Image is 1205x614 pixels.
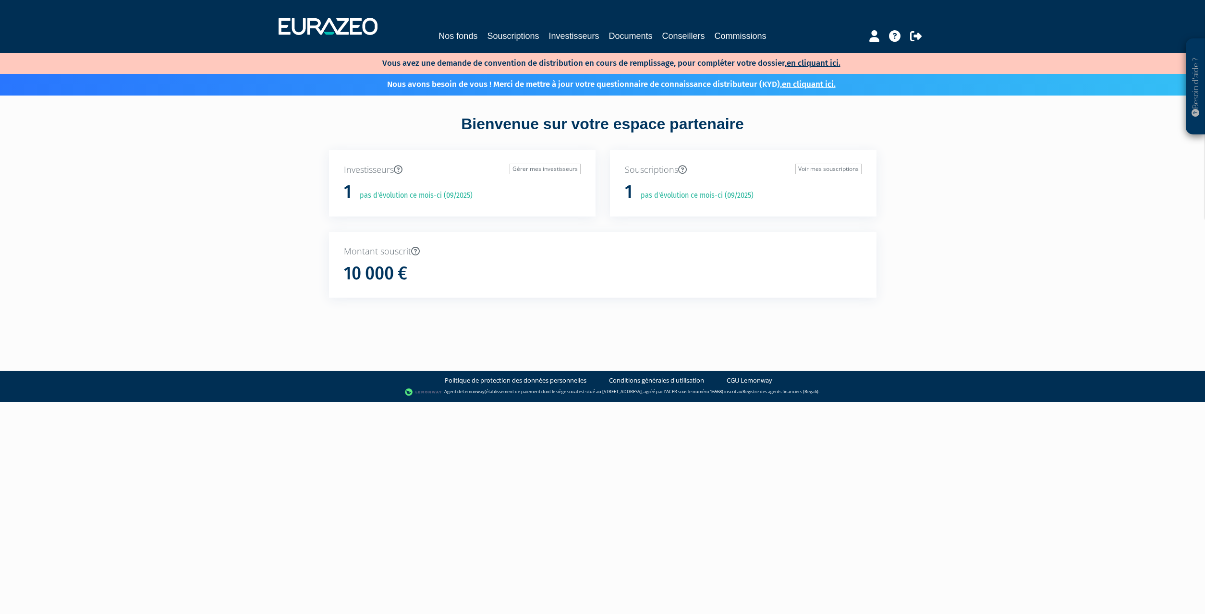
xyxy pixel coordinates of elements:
[625,164,862,176] p: Souscriptions
[742,388,818,395] a: Registre des agents financiers (Regafi)
[795,164,862,174] a: Voir mes souscriptions
[344,164,581,176] p: Investisseurs
[353,190,473,201] p: pas d'évolution ce mois-ci (09/2025)
[354,55,840,69] p: Vous avez une demande de convention de distribution en cours de remplissage, pour compléter votre...
[279,18,377,35] img: 1732889491-logotype_eurazeo_blanc_rvb.png
[548,29,599,43] a: Investisseurs
[609,376,704,385] a: Conditions générales d'utilisation
[662,29,705,43] a: Conseillers
[782,79,836,89] a: en cliquant ici.
[344,264,407,284] h1: 10 000 €
[487,29,539,43] a: Souscriptions
[405,387,442,397] img: logo-lemonway.png
[10,387,1195,397] div: - Agent de (établissement de paiement dont le siège social est situé au [STREET_ADDRESS], agréé p...
[634,190,754,201] p: pas d'évolution ce mois-ci (09/2025)
[344,245,862,258] p: Montant souscrit
[322,113,884,151] div: Bienvenue sur votre espace partenaire
[359,76,836,90] p: Nous avons besoin de vous ! Merci de mettre à jour votre questionnaire de connaissance distribute...
[510,164,581,174] a: Gérer mes investisseurs
[344,182,352,202] h1: 1
[438,29,477,43] a: Nos fonds
[715,29,767,43] a: Commissions
[727,376,772,385] a: CGU Lemonway
[787,58,840,68] a: en cliquant ici.
[463,388,485,395] a: Lemonway
[609,29,653,43] a: Documents
[625,182,633,202] h1: 1
[445,376,586,385] a: Politique de protection des données personnelles
[1190,44,1201,130] p: Besoin d'aide ?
